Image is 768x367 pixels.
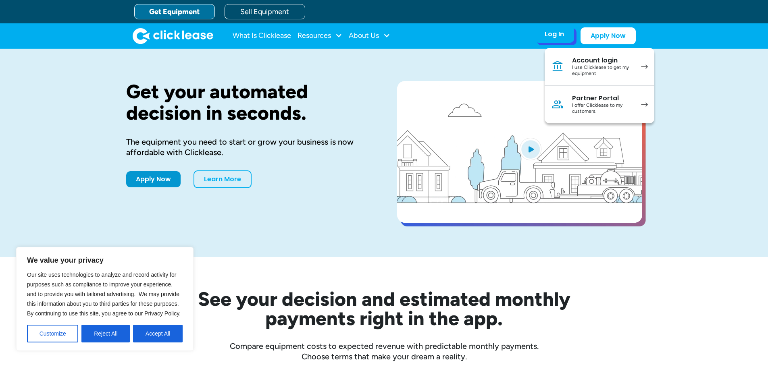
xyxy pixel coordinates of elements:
[520,138,541,160] img: Blue play button logo on a light blue circular background
[572,56,633,64] div: Account login
[133,28,213,44] img: Clicklease logo
[572,64,633,77] div: I use Clicklease to get my equipment
[126,171,181,187] a: Apply Now
[349,28,390,44] div: About Us
[133,28,213,44] a: home
[126,137,371,158] div: The equipment you need to start or grow your business is now affordable with Clicklease.
[225,4,305,19] a: Sell Equipment
[545,30,564,38] div: Log In
[126,341,642,362] div: Compare equipment costs to expected revenue with predictable monthly payments. Choose terms that ...
[81,325,130,342] button: Reject All
[545,48,654,123] nav: Log In
[133,325,183,342] button: Accept All
[233,28,291,44] a: What Is Clicklease
[27,325,78,342] button: Customize
[545,86,654,123] a: Partner PortalI offer Clicklease to my customers.
[16,247,194,351] div: We value your privacy
[551,60,564,73] img: Bank icon
[126,81,371,124] h1: Get your automated decision in seconds.
[641,64,648,69] img: arrow
[551,98,564,111] img: Person icon
[572,94,633,102] div: Partner Portal
[298,28,342,44] div: Resources
[581,27,636,44] a: Apply Now
[194,170,252,188] a: Learn More
[641,102,648,107] img: arrow
[397,81,642,223] a: open lightbox
[158,289,610,328] h2: See your decision and estimated monthly payments right in the app.
[27,255,183,265] p: We value your privacy
[134,4,215,19] a: Get Equipment
[27,272,181,317] span: Our site uses technologies to analyze and record activity for purposes such as compliance to impr...
[545,48,654,86] a: Account loginI use Clicklease to get my equipment
[572,102,633,115] div: I offer Clicklease to my customers.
